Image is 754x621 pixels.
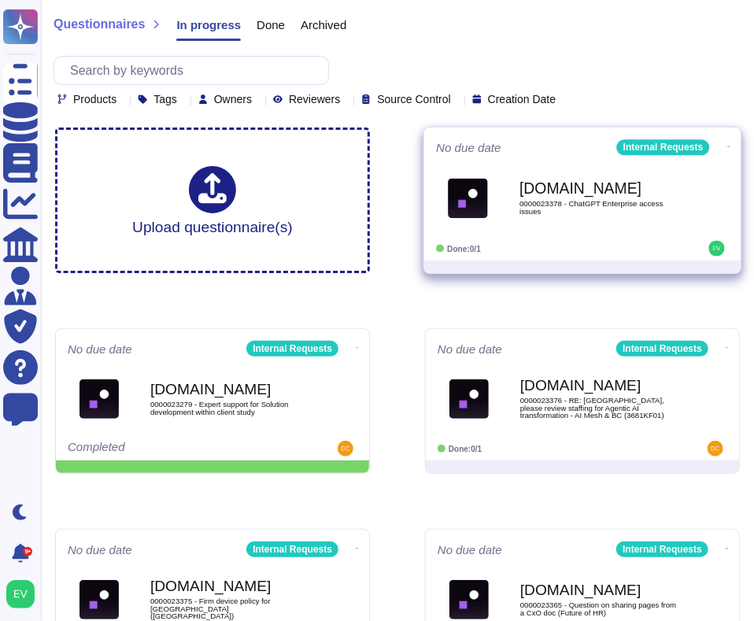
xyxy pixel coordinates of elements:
span: Questionnaires [54,18,145,31]
span: In progress [176,19,241,31]
span: Owners [214,94,252,105]
span: Archived [301,19,346,31]
span: Done: 0/1 [449,445,482,453]
span: Creation Date [488,94,556,105]
img: Logo [448,178,488,218]
b: [DOMAIN_NAME] [520,582,678,597]
span: Reviewers [289,94,340,105]
img: Logo [79,580,119,619]
span: 0000023375 - Firm device policy for [GEOGRAPHIC_DATA] ([GEOGRAPHIC_DATA]) [150,597,308,620]
span: Done: 0/1 [447,244,481,253]
img: Logo [79,379,119,419]
b: [DOMAIN_NAME] [150,578,308,593]
img: user [338,441,353,457]
div: Upload questionnaire(s) [132,166,293,235]
span: 0000023365 - Question on sharing pages from a CxO doc (Future of HR) [520,601,678,616]
span: No due date [438,544,502,556]
input: Search by keywords [62,57,328,84]
span: No due date [438,343,502,355]
div: Internal Requests [617,139,710,155]
div: Internal Requests [616,542,708,557]
span: Done [257,19,285,31]
b: [DOMAIN_NAME] [519,181,678,196]
span: Source Control [377,94,450,105]
span: No due date [68,544,132,556]
span: Tags [153,94,177,105]
span: Products [73,94,116,105]
div: Completed [68,441,261,457]
span: No due date [68,343,132,355]
span: 0000023279 - Expert support for Solution development within client study [150,401,308,416]
div: Internal Requests [616,341,708,357]
div: 9+ [23,547,32,556]
b: [DOMAIN_NAME] [150,382,308,397]
img: user [6,580,35,608]
img: user [709,241,725,257]
img: user [708,441,723,457]
span: 0000023378 - ChatGPT Enterprise access issues [519,200,678,215]
div: Internal Requests [246,341,338,357]
div: Internal Requests [246,542,338,557]
b: [DOMAIN_NAME] [520,378,678,393]
img: Logo [449,379,489,419]
span: No due date [436,142,501,153]
span: 0000023376 - RE: [GEOGRAPHIC_DATA], please review staffing for Agentic AI transformation - AI Mes... [520,397,678,420]
img: Logo [449,580,489,619]
button: user [3,577,46,612]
